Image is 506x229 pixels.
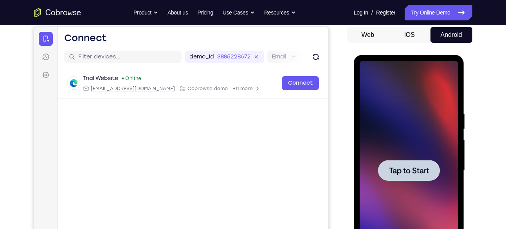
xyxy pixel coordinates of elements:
[153,58,194,65] span: Cobrowse demo
[24,105,86,126] button: Tap to Start
[198,58,219,65] span: +11 more
[430,27,472,43] button: Android
[133,5,158,20] button: Product
[167,5,188,20] a: About us
[146,58,194,65] div: App
[49,47,84,55] div: Trial Website
[347,27,389,43] button: Web
[248,49,285,63] a: Connect
[87,48,108,55] div: Online
[35,112,75,120] span: Tap to Start
[405,5,472,20] a: Try Online Demo
[49,58,141,65] div: Email
[389,27,430,43] button: iOS
[223,5,255,20] button: Use Cases
[376,5,395,20] a: Register
[371,8,373,17] span: /
[57,58,141,65] span: web@example.com
[264,5,296,20] button: Resources
[197,5,213,20] a: Pricing
[88,51,90,52] div: New devices found.
[354,5,368,20] a: Log In
[34,8,81,17] a: Go to the home page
